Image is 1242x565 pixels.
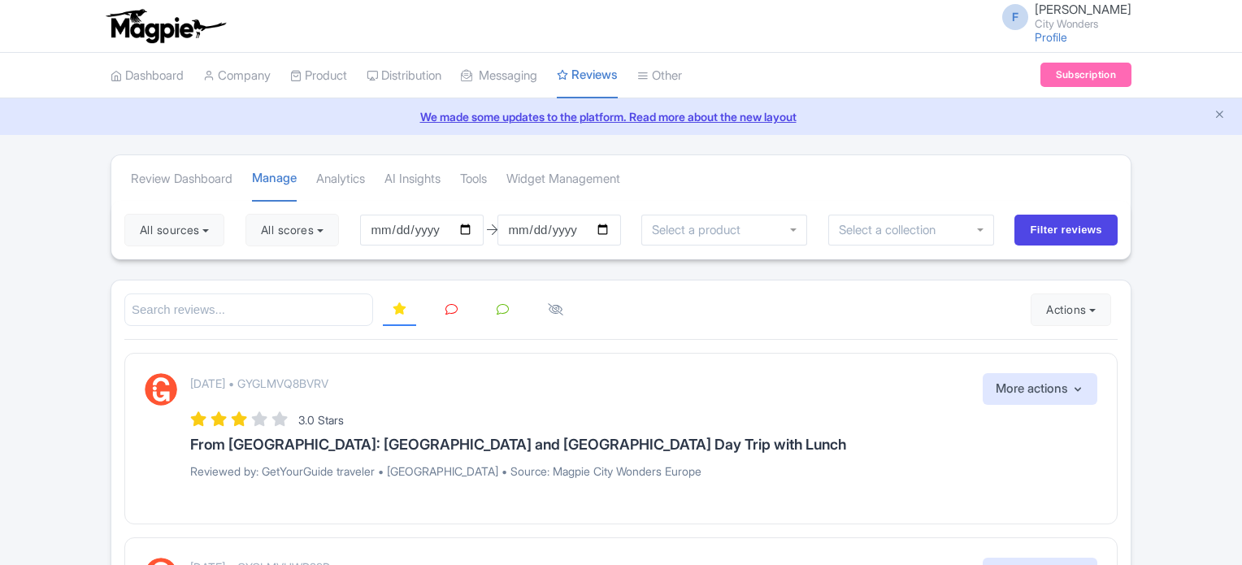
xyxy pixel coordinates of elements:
[983,373,1097,405] button: More actions
[384,157,441,202] a: AI Insights
[637,54,682,98] a: Other
[1031,293,1111,326] button: Actions
[652,223,742,237] input: Select a product
[203,54,271,98] a: Company
[316,157,365,202] a: Analytics
[145,373,177,406] img: GetYourGuide Logo
[290,54,347,98] a: Product
[1214,106,1226,125] button: Close announcement
[124,293,373,327] input: Search reviews...
[1014,215,1118,246] input: Filter reviews
[298,413,344,427] span: 3.0 Stars
[10,108,1232,125] a: We made some updates to the platform. Read more about the new layout
[131,157,232,202] a: Review Dashboard
[1035,19,1131,29] small: City Wonders
[839,223,939,237] input: Select a collection
[245,214,339,246] button: All scores
[190,437,1097,453] h3: From [GEOGRAPHIC_DATA]: [GEOGRAPHIC_DATA] and [GEOGRAPHIC_DATA] Day Trip with Lunch
[1040,63,1131,87] a: Subscription
[992,3,1131,29] a: F [PERSON_NAME] City Wonders
[190,463,1097,480] p: Reviewed by: GetYourGuide traveler • [GEOGRAPHIC_DATA] • Source: Magpie City Wonders Europe
[190,375,328,392] p: [DATE] • GYGLMVQ8BVRV
[460,157,487,202] a: Tools
[506,157,620,202] a: Widget Management
[124,214,224,246] button: All sources
[102,8,228,44] img: logo-ab69f6fb50320c5b225c76a69d11143b.png
[367,54,441,98] a: Distribution
[111,54,184,98] a: Dashboard
[461,54,537,98] a: Messaging
[1002,4,1028,30] span: F
[252,156,297,202] a: Manage
[1035,30,1067,44] a: Profile
[557,53,618,99] a: Reviews
[1035,2,1131,17] span: [PERSON_NAME]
